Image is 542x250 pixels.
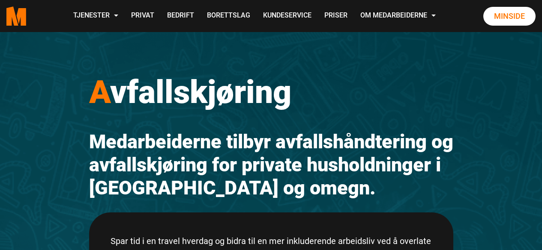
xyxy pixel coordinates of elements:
a: Tjenester [67,1,125,31]
span: A [89,73,110,111]
a: Kundeservice [257,1,318,31]
a: Minside [483,7,536,26]
h2: Medarbeiderne tilbyr avfallshåndtering og avfallskjøring for private husholdninger i [GEOGRAPHIC_... [89,130,453,200]
a: Bedrift [161,1,201,31]
a: Privat [125,1,161,31]
a: Om Medarbeiderne [354,1,442,31]
a: Priser [318,1,354,31]
a: Borettslag [201,1,257,31]
h1: vfallskjøring [89,73,453,111]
